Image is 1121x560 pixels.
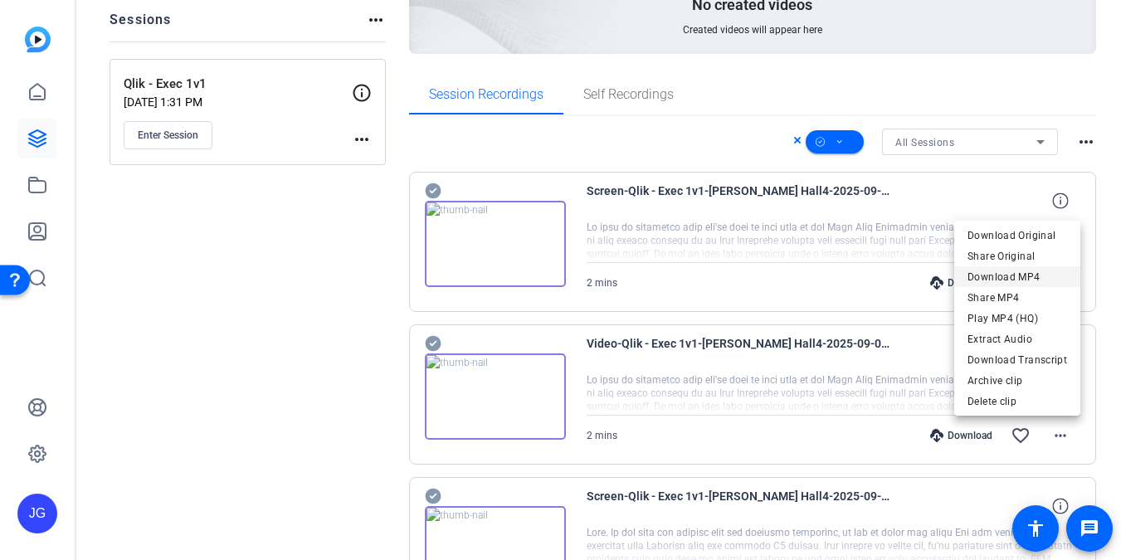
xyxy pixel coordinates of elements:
[967,329,1067,349] span: Extract Audio
[967,309,1067,329] span: Play MP4 (HQ)
[967,226,1067,246] span: Download Original
[967,371,1067,391] span: Archive clip
[967,392,1067,411] span: Delete clip
[967,350,1067,370] span: Download Transcript
[967,267,1067,287] span: Download MP4
[967,288,1067,308] span: Share MP4
[967,246,1067,266] span: Share Original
